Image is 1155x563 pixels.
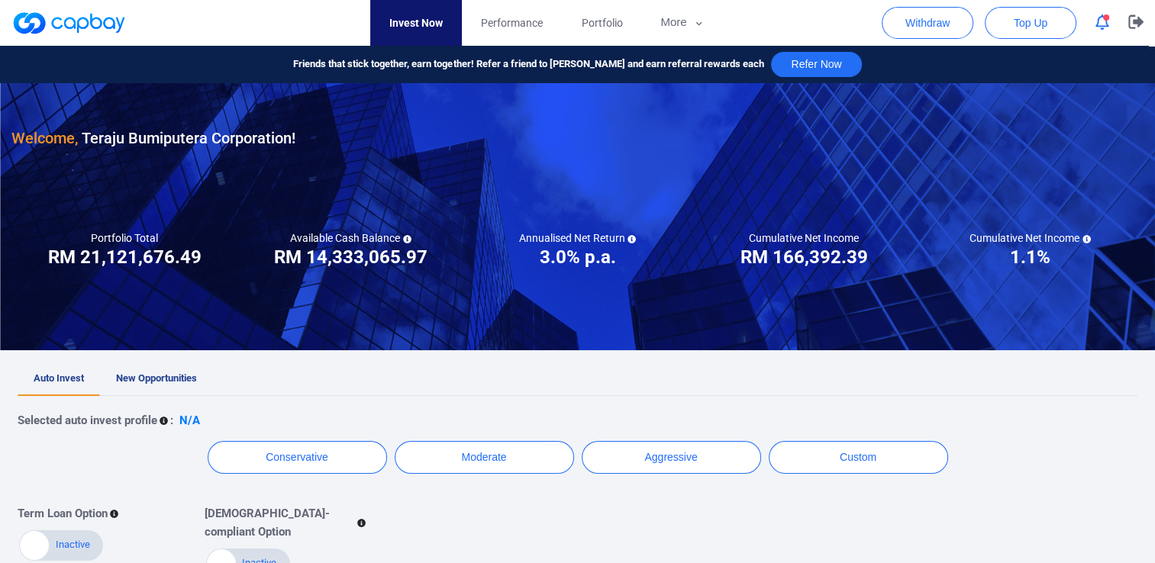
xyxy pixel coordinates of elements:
[91,231,158,245] h5: Portfolio Total
[170,411,173,429] p: :
[582,441,761,474] button: Aggressive
[179,411,200,429] p: N/A
[771,52,861,77] button: Refer Now
[116,372,197,384] span: New Opportunities
[274,245,427,269] h3: RM 14,333,065.97
[539,245,615,269] h3: 3.0% p.a.
[969,231,1091,245] h5: Cumulative Net Income
[481,14,543,31] span: Performance
[208,441,387,474] button: Conservative
[11,126,295,150] h3: Teraju Bumiputera Corporation !
[749,231,859,245] h5: Cumulative Net Income
[11,129,78,147] span: Welcome,
[48,245,202,269] h3: RM 21,121,676.49
[293,56,763,72] span: Friends that stick together, earn together! Refer a friend to [PERSON_NAME] and earn referral rew...
[290,231,411,245] h5: Available Cash Balance
[769,441,948,474] button: Custom
[34,372,84,384] span: Auto Invest
[518,231,636,245] h5: Annualised Net Return
[18,504,108,523] p: Term Loan Option
[740,245,868,269] h3: RM 166,392.39
[882,7,973,39] button: Withdraw
[1010,245,1050,269] h3: 1.1%
[18,411,157,429] p: Selected auto invest profile
[395,441,574,474] button: Moderate
[985,7,1076,39] button: Top Up
[581,14,622,31] span: Portfolio
[1014,15,1047,31] span: Top Up
[205,504,356,541] p: [DEMOGRAPHIC_DATA]-compliant Option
